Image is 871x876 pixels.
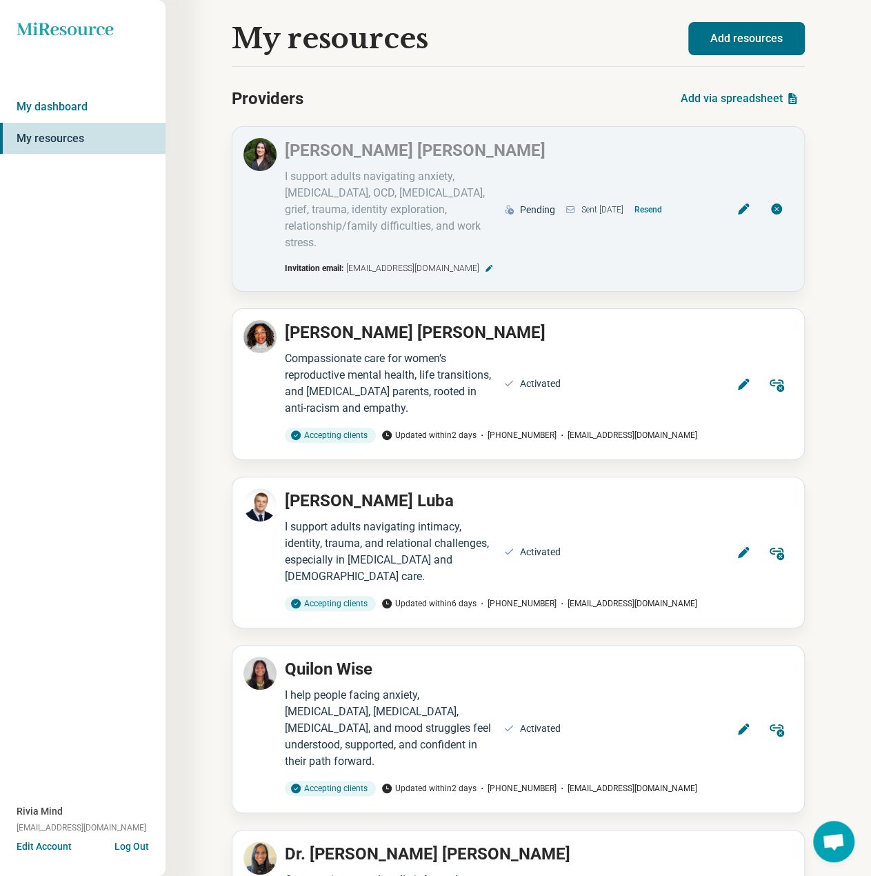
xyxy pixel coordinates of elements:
span: [EMAIL_ADDRESS][DOMAIN_NAME] [557,429,697,441]
p: [PERSON_NAME] [PERSON_NAME] [285,138,545,163]
div: I support adults navigating intimacy, identity, trauma, and relational challenges, especially in ... [285,519,495,585]
span: [PHONE_NUMBER] [477,597,557,610]
div: Accepting clients [285,596,376,611]
span: Updated within 2 days [381,782,477,795]
div: Compassionate care for women’s reproductive mental health, life transitions, and [MEDICAL_DATA] p... [285,350,495,417]
span: [EMAIL_ADDRESS][DOMAIN_NAME] [346,262,479,275]
div: Pending [520,203,555,217]
span: [EMAIL_ADDRESS][DOMAIN_NAME] [17,822,146,834]
a: Open chat [813,821,854,862]
button: Log Out [114,839,149,850]
div: Activated [520,377,561,391]
div: Activated [520,545,561,559]
span: [PHONE_NUMBER] [477,429,557,441]
button: Add via spreadsheet [675,82,805,115]
span: Updated within 2 days [381,429,477,441]
div: Activated [520,721,561,736]
button: Edit Account [17,839,72,854]
h2: Providers [232,86,303,111]
span: Updated within 6 days [381,597,477,610]
div: I support adults navigating anxiety, [MEDICAL_DATA], OCD, [MEDICAL_DATA], grief, trauma, identity... [285,168,495,251]
h1: My resources [232,23,428,54]
span: Rivia Mind [17,804,63,819]
span: [EMAIL_ADDRESS][DOMAIN_NAME] [557,597,697,610]
div: Accepting clients [285,781,376,796]
div: I help people facing anxiety, [MEDICAL_DATA], [MEDICAL_DATA], [MEDICAL_DATA], and mood struggles ... [285,687,495,770]
button: Add resources [688,22,805,55]
p: [PERSON_NAME] Luba [285,488,454,513]
p: Dr. [PERSON_NAME] [PERSON_NAME] [285,842,570,866]
span: [EMAIL_ADDRESS][DOMAIN_NAME] [557,782,697,795]
p: [PERSON_NAME] [PERSON_NAME] [285,320,545,345]
div: Accepting clients [285,428,376,443]
span: [PHONE_NUMBER] [477,782,557,795]
button: Resend [629,199,668,221]
p: Quilon Wise [285,657,372,681]
span: Invitation email: [285,262,343,275]
div: Sent [DATE] [565,199,705,221]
